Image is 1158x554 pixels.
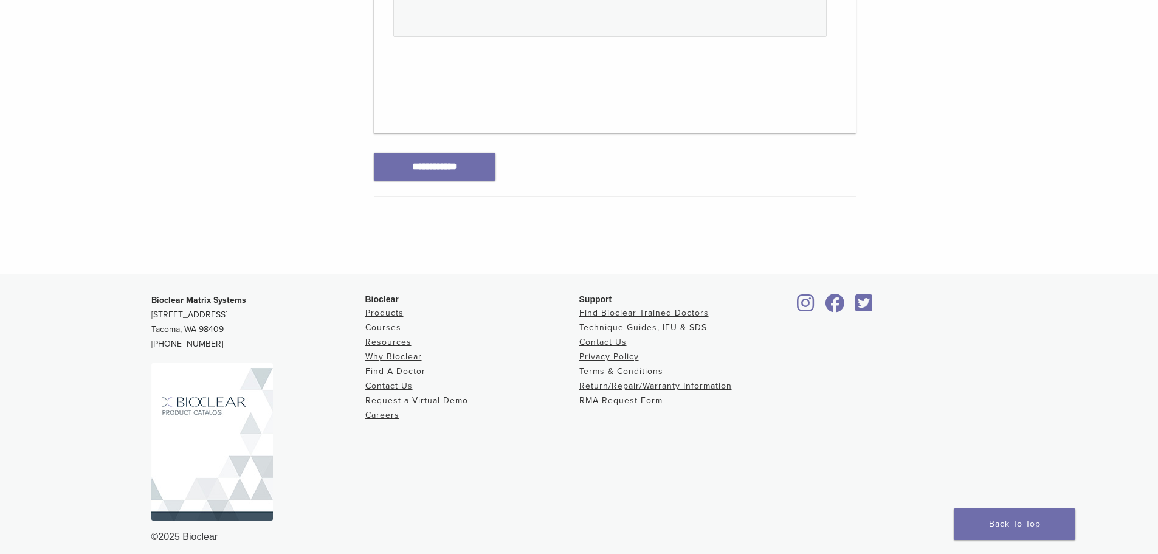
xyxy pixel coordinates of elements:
strong: Bioclear Matrix Systems [151,295,246,305]
iframe: reCAPTCHA [393,57,578,104]
a: Bioclear [793,301,819,313]
a: Careers [365,410,399,420]
p: [STREET_ADDRESS] Tacoma, WA 98409 [PHONE_NUMBER] [151,293,365,351]
span: Bioclear [365,294,399,304]
a: Bioclear [821,301,849,313]
a: RMA Request Form [579,395,663,406]
a: Courses [365,322,401,333]
a: Terms & Conditions [579,366,663,376]
div: ©2025 Bioclear [151,530,1007,544]
span: Support [579,294,612,304]
a: Resources [365,337,412,347]
a: Contact Us [365,381,413,391]
a: Back To Top [954,508,1075,540]
a: Technique Guides, IFU & SDS [579,322,707,333]
img: Bioclear [151,363,273,521]
a: Why Bioclear [365,351,422,362]
a: Contact Us [579,337,627,347]
a: Find A Doctor [365,366,426,376]
a: Bioclear [852,301,877,313]
a: Return/Repair/Warranty Information [579,381,732,391]
a: Request a Virtual Demo [365,395,468,406]
a: Privacy Policy [579,351,639,362]
a: Find Bioclear Trained Doctors [579,308,709,318]
a: Products [365,308,404,318]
